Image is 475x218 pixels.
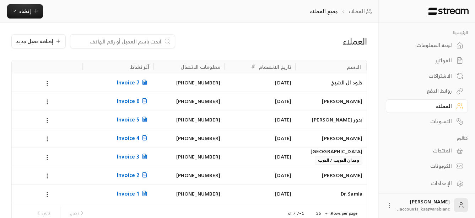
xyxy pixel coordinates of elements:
[395,42,452,49] div: لوحة المعلومات
[117,78,150,87] span: Invoice 7
[229,166,291,184] div: [DATE]
[300,92,362,110] div: [PERSON_NAME]
[249,62,258,71] button: Sort
[7,4,43,19] button: إنشاء
[158,147,221,166] div: [PHONE_NUMBER]
[288,211,304,216] p: 1–7 of 7
[229,129,291,147] div: [DATE]
[229,73,291,92] div: [DATE]
[395,72,452,79] div: الاشتراكات
[386,30,468,36] p: الرئيسية
[397,198,450,212] div: [PERSON_NAME]
[117,189,150,198] span: Invoice 1
[180,62,221,71] div: معلومات الاتصال
[386,38,468,52] a: لوحة المعلومات
[395,103,452,110] div: العملاء
[229,147,291,166] div: [DATE]
[158,129,221,147] div: [PHONE_NUMBER]
[11,34,66,48] button: إضافة عميل جديد
[397,205,450,213] span: accounts_ksa@arabianc...
[395,57,452,64] div: الفواتير
[259,62,292,71] div: تاريخ الانضمام
[347,62,361,71] div: الاسم
[158,110,221,129] div: [PHONE_NUMBER]
[395,162,452,170] div: الكوبونات
[229,185,291,203] div: [DATE]
[395,147,452,154] div: المنتجات
[158,185,221,203] div: [PHONE_NUMBER]
[386,99,468,113] a: العملاء
[253,36,367,47] div: العملاء
[310,8,338,15] p: جميع العملاء
[315,156,362,165] span: وجدان الخريب / الخرب
[117,134,150,142] span: Invoice 4
[313,209,330,218] div: 25
[75,37,161,45] input: ابحث باسم العميل أو رقم الهاتف
[229,92,291,110] div: [DATE]
[19,6,31,15] span: إنشاء
[386,69,468,83] a: الاشتراكات
[300,73,362,92] div: خلود ال الشيخ
[428,7,469,15] img: Logo
[310,8,375,15] nav: breadcrumb
[300,166,362,184] div: [PERSON_NAME]
[386,159,468,173] a: الكوبونات
[117,115,150,124] span: Invoice 5
[395,118,452,125] div: التسويات
[130,62,150,71] div: آخر نشاط
[330,211,357,216] p: Rows per page:
[300,110,362,129] div: بدور [PERSON_NAME]
[386,144,468,158] a: المنتجات
[158,166,221,184] div: [PHONE_NUMBER]
[117,97,150,105] span: Invoice 6
[395,180,452,187] div: الإعدادات
[300,147,362,155] div: [GEOGRAPHIC_DATA]
[386,114,468,128] a: التسويات
[158,73,221,92] div: [PHONE_NUMBER]
[386,84,468,98] a: روابط الدفع
[386,54,468,68] a: الفواتير
[158,92,221,110] div: [PHONE_NUMBER]
[117,171,150,180] span: Invoice 2
[117,152,150,161] span: Invoice 3
[229,110,291,129] div: [DATE]
[395,87,452,94] div: روابط الدفع
[300,185,362,203] div: Dr. Samia
[16,39,53,44] span: إضافة عميل جديد
[386,135,468,141] p: كتالوج
[386,177,468,191] a: الإعدادات
[300,129,362,147] div: [PERSON_NAME]
[349,8,374,15] a: العملاء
